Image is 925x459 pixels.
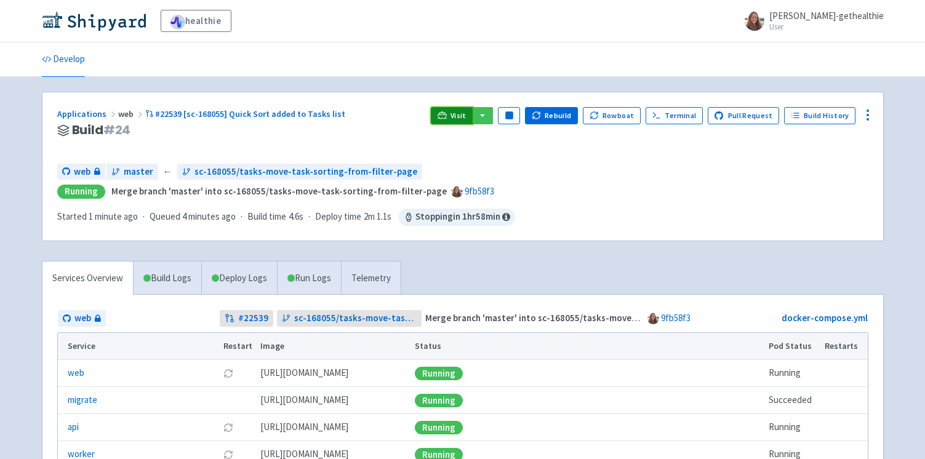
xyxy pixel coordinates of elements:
[42,11,146,31] img: Shipyard logo
[315,210,361,224] span: Deploy time
[410,333,764,360] th: Status
[769,10,884,22] span: [PERSON_NAME]-gethealthie
[820,333,867,360] th: Restarts
[238,311,268,325] strong: # 22539
[57,164,105,180] a: web
[111,185,447,197] strong: Merge branch 'master' into sc-168055/tasks-move-task-sorting-from-filter-page
[163,165,172,179] span: ←
[415,394,463,407] div: Running
[277,261,341,295] a: Run Logs
[68,366,84,380] a: web
[764,360,820,387] td: Running
[425,312,761,324] strong: Merge branch 'master' into sc-168055/tasks-move-task-sorting-from-filter-page
[465,185,494,197] a: 9fb58f3
[784,107,855,124] a: Build History
[256,333,410,360] th: Image
[764,414,820,441] td: Running
[150,210,236,222] span: Queued
[289,210,303,224] span: 4.6s
[106,164,158,180] a: master
[103,121,131,138] span: # 24
[583,107,641,124] button: Rowboat
[57,108,118,119] a: Applications
[74,311,91,325] span: web
[118,108,145,119] span: web
[194,165,417,179] span: sc-168055/tasks-move-task-sorting-from-filter-page
[42,261,133,295] a: Services Overview
[223,369,233,378] button: Restart pod
[277,310,422,327] a: sc-168055/tasks-move-task-sorting-from-filter-page
[74,165,90,179] span: web
[220,310,273,327] a: #22539
[260,393,348,407] span: [DOMAIN_NAME][URL]
[764,387,820,414] td: Succeeded
[223,423,233,433] button: Restart pod
[72,123,131,137] span: Build
[57,210,138,222] span: Started
[661,312,691,324] a: 9fb58f3
[89,210,138,222] time: 1 minute ago
[708,107,780,124] a: Pull Request
[260,420,348,434] span: [DOMAIN_NAME][URL]
[58,310,106,327] a: web
[220,333,257,360] th: Restart
[57,209,515,226] div: · · ·
[764,333,820,360] th: Pod Status
[737,11,884,31] a: [PERSON_NAME]-gethealthie User
[341,261,401,295] a: Telemetry
[769,23,884,31] small: User
[57,185,105,199] div: Running
[247,210,286,224] span: Build time
[161,10,231,32] a: healthie
[201,261,277,295] a: Deploy Logs
[431,107,473,124] a: Visit
[58,333,220,360] th: Service
[182,210,236,222] time: 4 minutes ago
[145,108,348,119] a: #22539 [sc-168055] Quick Sort added to Tasks list
[498,107,520,124] button: Pause
[646,107,703,124] a: Terminal
[68,420,79,434] a: api
[782,312,868,324] a: docker-compose.yml
[450,111,467,121] span: Visit
[364,210,391,224] span: 2m 1.1s
[294,311,417,325] span: sc-168055/tasks-move-task-sorting-from-filter-page
[260,366,348,380] span: [DOMAIN_NAME][URL]
[399,209,515,226] span: Stopping in 1 hr 58 min
[124,165,153,179] span: master
[415,421,463,434] div: Running
[177,164,422,180] a: sc-168055/tasks-move-task-sorting-from-filter-page
[415,367,463,380] div: Running
[134,261,201,295] a: Build Logs
[68,393,97,407] a: migrate
[525,107,578,124] button: Rebuild
[42,42,85,77] a: Develop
